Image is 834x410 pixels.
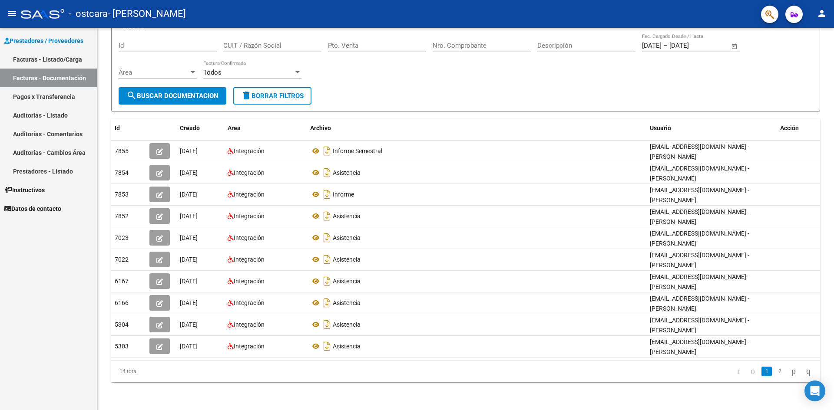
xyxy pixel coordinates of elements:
input: Start date [642,42,662,49]
span: 6167 [115,278,129,285]
datatable-header-cell: Archivo [307,119,646,138]
a: 2 [774,367,785,376]
span: Integración [234,213,265,220]
a: go to last page [802,367,814,376]
mat-icon: menu [7,8,17,19]
datatable-header-cell: Id [111,119,146,138]
span: Integración [234,234,265,241]
span: 6166 [115,299,129,306]
span: Acción [780,125,799,131]
span: 5304 [115,321,129,328]
span: Instructivos [4,185,45,195]
i: Descargar documento [321,144,333,158]
datatable-header-cell: Area [224,119,307,138]
span: [DATE] [180,213,198,220]
span: [DATE] [180,299,198,306]
span: Integración [234,278,265,285]
a: go to next page [788,367,800,376]
span: Asistencia [333,213,361,220]
span: [EMAIL_ADDRESS][DOMAIN_NAME] - [PERSON_NAME] [650,208,749,225]
span: 7853 [115,191,129,198]
span: [EMAIL_ADDRESS][DOMAIN_NAME] - [PERSON_NAME] [650,143,749,160]
span: [DATE] [180,234,198,241]
button: Borrar Filtros [233,87,311,105]
span: Area [228,125,241,131]
i: Descargar documento [321,318,333,331]
span: Integración [234,148,265,154]
span: Asistencia [333,343,361,350]
span: Asistencia [333,256,361,263]
button: Open calendar [730,41,740,51]
span: Datos de contacto [4,204,61,213]
span: 7855 [115,148,129,154]
span: [DATE] [180,256,198,263]
span: [EMAIL_ADDRESS][DOMAIN_NAME] - [PERSON_NAME] [650,187,749,203]
span: [EMAIL_ADDRESS][DOMAIN_NAME] - [PERSON_NAME] [650,252,749,269]
span: Integración [234,191,265,198]
i: Descargar documento [321,253,333,266]
datatable-header-cell: Creado [176,119,224,138]
span: [EMAIL_ADDRESS][DOMAIN_NAME] - [PERSON_NAME] [650,295,749,312]
li: page 2 [773,364,786,379]
span: Creado [180,125,200,131]
mat-icon: delete [241,90,252,101]
span: [DATE] [180,169,198,176]
a: go to previous page [747,367,759,376]
li: page 1 [760,364,773,379]
input: End date [669,42,712,49]
span: Prestadores / Proveedores [4,36,83,46]
i: Descargar documento [321,187,333,201]
span: Asistencia [333,169,361,176]
span: Archivo [310,125,331,131]
span: Informe Semestral [333,148,382,154]
span: Asistencia [333,234,361,241]
mat-icon: person [817,8,827,19]
div: 14 total [111,361,252,382]
span: Informe [333,191,354,198]
button: Buscar Documentacion [119,87,226,105]
span: 5303 [115,343,129,350]
span: Asistencia [333,299,361,306]
i: Descargar documento [321,209,333,223]
span: Integración [234,299,265,306]
span: [EMAIL_ADDRESS][DOMAIN_NAME] - [PERSON_NAME] [650,273,749,290]
i: Descargar documento [321,231,333,245]
span: Id [115,125,120,131]
span: [EMAIL_ADDRESS][DOMAIN_NAME] - [PERSON_NAME] [650,317,749,334]
span: - ostcara [69,4,108,23]
a: go to first page [733,367,744,376]
div: Open Intercom Messenger [804,380,825,401]
datatable-header-cell: Usuario [646,119,777,138]
datatable-header-cell: Acción [777,119,820,138]
span: [DATE] [180,191,198,198]
a: 1 [761,367,772,376]
span: [EMAIL_ADDRESS][DOMAIN_NAME] - [PERSON_NAME] [650,338,749,355]
span: 7023 [115,234,129,241]
span: Área [119,69,189,76]
span: [DATE] [180,343,198,350]
span: Integración [234,256,265,263]
span: Integración [234,321,265,328]
span: Buscar Documentacion [126,92,218,100]
span: Integración [234,343,265,350]
mat-icon: search [126,90,137,101]
span: – [663,42,668,49]
span: Asistencia [333,278,361,285]
i: Descargar documento [321,274,333,288]
span: 7852 [115,213,129,220]
i: Descargar documento [321,339,333,353]
i: Descargar documento [321,296,333,310]
span: Integración [234,169,265,176]
span: [EMAIL_ADDRESS][DOMAIN_NAME] - [PERSON_NAME] [650,230,749,247]
span: [DATE] [180,278,198,285]
span: 7854 [115,169,129,176]
span: [EMAIL_ADDRESS][DOMAIN_NAME] - [PERSON_NAME] [650,165,749,182]
span: - [PERSON_NAME] [108,4,186,23]
span: Usuario [650,125,671,131]
i: Descargar documento [321,166,333,180]
span: [DATE] [180,321,198,328]
span: Asistencia [333,321,361,328]
span: Todos [203,69,222,76]
span: [DATE] [180,148,198,154]
span: Borrar Filtros [241,92,304,100]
